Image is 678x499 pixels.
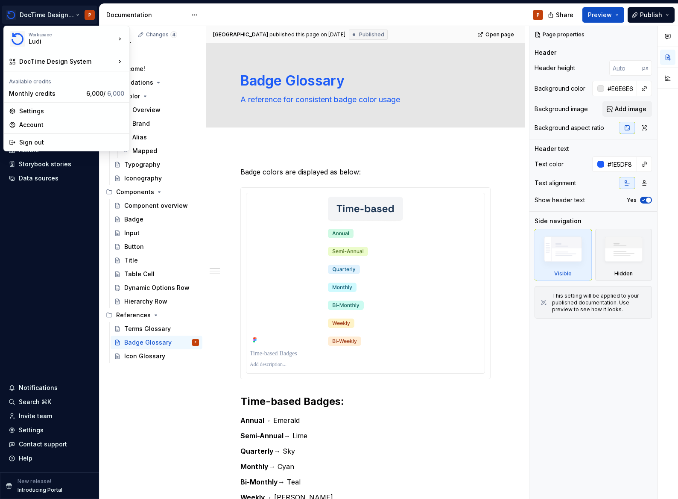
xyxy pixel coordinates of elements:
div: Account [19,121,124,129]
span: 6,000 [107,90,124,97]
div: Available credits [6,73,128,87]
span: 6,000 / [86,90,124,97]
img: 90418a54-4231-473e-b32d-b3dd03b28af1.png [10,31,25,47]
div: Workspace [29,32,116,37]
div: Ludi [29,37,101,46]
div: Sign out [19,138,124,147]
div: DocTime Design System [19,57,116,66]
div: Monthly credits [9,89,83,98]
div: Settings [19,107,124,115]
